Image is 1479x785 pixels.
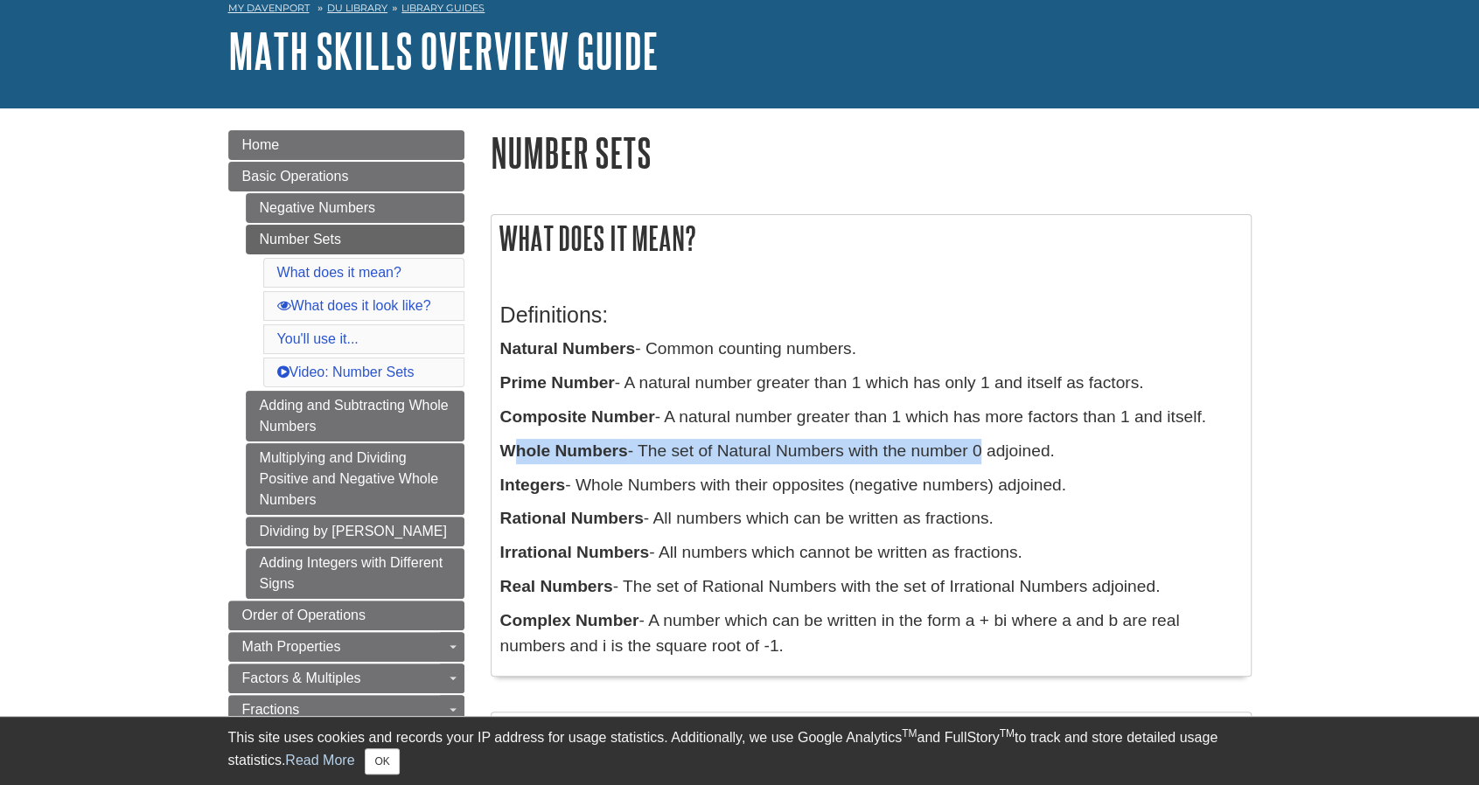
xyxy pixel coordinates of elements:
b: Natural Numbers [500,339,636,358]
button: Close [365,748,399,775]
span: Order of Operations [242,608,366,622]
a: Multiplying and Dividing Positive and Negative Whole Numbers [246,443,464,515]
h2: What does it look like? [492,712,1251,762]
h1: Number Sets [491,130,1252,175]
b: Rational Numbers [500,509,644,527]
sup: TM [1000,727,1015,740]
b: Composite Number [500,407,655,426]
h3: Definitions: [500,302,1242,328]
b: Integers [500,476,566,494]
p: - The set of Rational Numbers with the set of Irrational Numbers adjoined. [500,574,1242,600]
a: Video: Number Sets [277,365,415,379]
a: Basic Operations [228,162,464,191]
a: DU Library [327,2,387,14]
a: Order of Operations [228,601,464,630]
div: This site uses cookies and records your IP address for usage statistics. Additionally, we use Goo... [228,727,1252,775]
b: Prime Number [500,373,615,392]
p: - All numbers which cannot be written as fractions. [500,540,1242,566]
p: - A natural number greater than 1 which has only 1 and itself as factors. [500,371,1242,396]
p: - Common counting numbers. [500,337,1242,362]
span: Factors & Multiples [242,670,361,685]
a: Math Skills Overview Guide [228,24,659,78]
a: My Davenport [228,1,310,16]
p: - A natural number greater than 1 which has more factors than 1 and itself. [500,405,1242,430]
a: Factors & Multiples [228,663,464,693]
a: Adding and Subtracting Whole Numbers [246,391,464,441]
p: - A number which can be written in the form a + bi where a and b are real numbers and i is the sq... [500,608,1242,659]
span: Fractions [242,702,300,717]
p: - The set of Natural Numbers with the number 0 adjoined. [500,439,1242,464]
a: Fractions [228,695,464,725]
p: - All numbers which can be written as fractions. [500,506,1242,531]
a: You'll use it... [277,331,359,346]
a: Adding Integers with Different Signs [246,548,464,599]
span: Home [242,137,280,152]
span: Basic Operations [242,169,349,184]
sup: TM [902,727,917,740]
b: Irrational Numbers [500,543,650,561]
a: Negative Numbers [246,193,464,223]
a: Library Guides [401,2,485,14]
b: Whole Numbers [500,441,628,460]
a: Home [228,130,464,160]
b: Real Numbers [500,577,613,595]
a: Number Sets [246,225,464,254]
p: - Whole Numbers with their opposites (negative numbers) adjoined. [500,473,1242,498]
span: Math Properties [242,639,341,654]
a: What does it look like? [277,298,431,313]
h2: What does it mean? [492,215,1251,261]
a: Dividing by [PERSON_NAME] [246,517,464,546]
a: Math Properties [228,632,464,662]
a: Read More [285,753,354,768]
a: What does it mean? [277,265,401,280]
b: Complex Number [500,611,639,629]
